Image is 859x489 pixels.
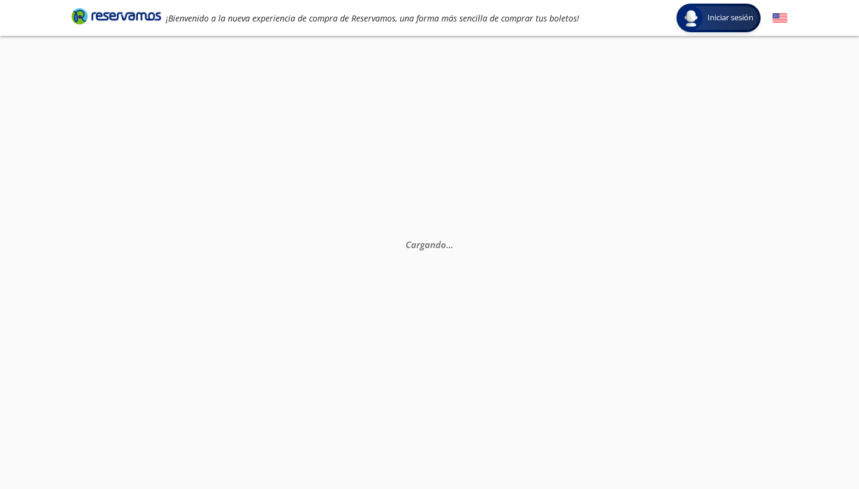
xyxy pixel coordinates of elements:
span: . [451,239,453,250]
button: English [773,11,787,26]
span: Iniciar sesión [703,12,758,24]
em: Cargando [406,239,453,250]
span: . [449,239,451,250]
i: Brand Logo [72,7,161,25]
em: ¡Bienvenido a la nueva experiencia de compra de Reservamos, una forma más sencilla de comprar tus... [166,13,579,24]
a: Brand Logo [72,7,161,29]
span: . [446,239,449,250]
